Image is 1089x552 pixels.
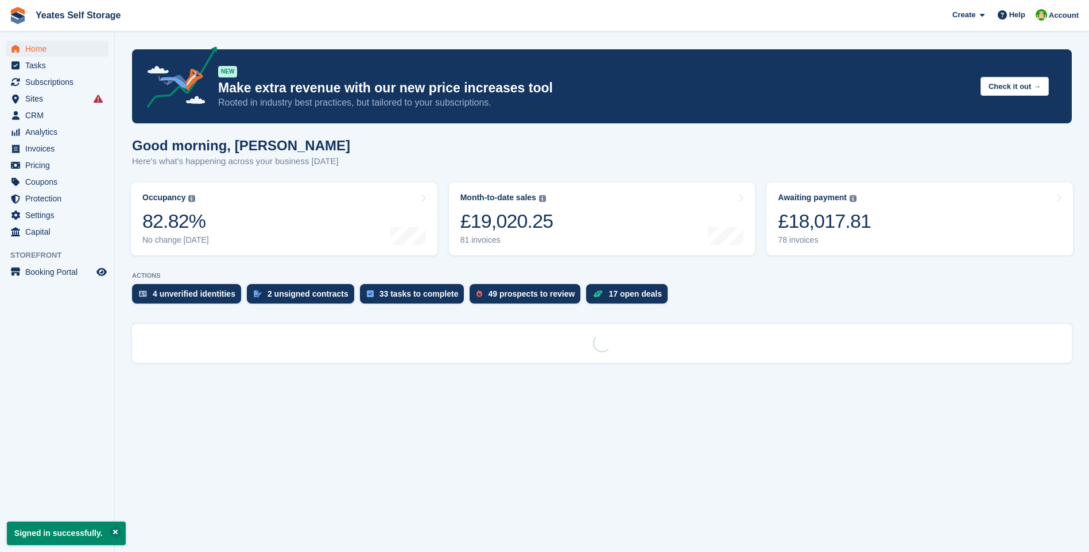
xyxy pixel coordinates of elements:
[476,290,482,297] img: prospect-51fa495bee0391a8d652442698ab0144808aea92771e9ea1ae160a38d050c398.svg
[247,284,360,309] a: 2 unsigned contracts
[6,41,108,57] a: menu
[6,157,108,173] a: menu
[7,522,126,545] p: Signed in successfully.
[6,224,108,240] a: menu
[25,224,94,240] span: Capital
[6,141,108,157] a: menu
[449,182,755,255] a: Month-to-date sales £19,020.25 81 invoices
[142,209,209,233] div: 82.82%
[25,124,94,140] span: Analytics
[142,235,209,245] div: No change [DATE]
[137,46,218,112] img: price-adjustments-announcement-icon-8257ccfd72463d97f412b2fc003d46551f7dbcb40ab6d574587a9cd5c0d94...
[539,195,546,202] img: icon-info-grey-7440780725fd019a000dd9b08b2336e03edf1995a4989e88bcd33f0948082b44.svg
[1049,10,1079,21] span: Account
[460,209,553,233] div: £19,020.25
[254,290,262,297] img: contract_signature_icon-13c848040528278c33f63329250d36e43548de30e8caae1d1a13099fd9432cc5.svg
[6,207,108,223] a: menu
[6,91,108,107] a: menu
[132,272,1072,279] p: ACTIONS
[218,96,971,109] p: Rooted in industry best practices, but tailored to your subscriptions.
[218,66,237,77] div: NEW
[25,141,94,157] span: Invoices
[25,264,94,280] span: Booking Portal
[142,193,185,203] div: Occupancy
[460,235,553,245] div: 81 invoices
[6,191,108,207] a: menu
[470,284,586,309] a: 49 prospects to review
[25,41,94,57] span: Home
[593,290,603,298] img: deal-1b604bf984904fb50ccaf53a9ad4b4a5d6e5aea283cecdc64d6e3604feb123c2.svg
[132,155,350,168] p: Here's what's happening across your business [DATE]
[360,284,470,309] a: 33 tasks to complete
[31,6,126,25] a: Yeates Self Storage
[131,182,437,255] a: Occupancy 82.82% No change [DATE]
[188,195,195,202] img: icon-info-grey-7440780725fd019a000dd9b08b2336e03edf1995a4989e88bcd33f0948082b44.svg
[6,74,108,90] a: menu
[460,193,536,203] div: Month-to-date sales
[25,107,94,123] span: CRM
[1009,9,1025,21] span: Help
[850,195,857,202] img: icon-info-grey-7440780725fd019a000dd9b08b2336e03edf1995a4989e88bcd33f0948082b44.svg
[9,7,26,24] img: stora-icon-8386f47178a22dfd0bd8f6a31ec36ba5ce8667c1dd55bd0f319d3a0aa187defe.svg
[6,57,108,73] a: menu
[132,138,350,153] h1: Good morning, [PERSON_NAME]
[952,9,975,21] span: Create
[981,77,1049,96] button: Check it out →
[94,94,103,103] i: Smart entry sync failures have occurred
[25,191,94,207] span: Protection
[586,284,673,309] a: 17 open deals
[25,74,94,90] span: Subscriptions
[609,289,662,298] div: 17 open deals
[25,207,94,223] span: Settings
[766,182,1073,255] a: Awaiting payment £18,017.81 78 invoices
[25,91,94,107] span: Sites
[367,290,374,297] img: task-75834270c22a3079a89374b754ae025e5fb1db73e45f91037f5363f120a921f8.svg
[6,174,108,190] a: menu
[778,209,871,233] div: £18,017.81
[25,157,94,173] span: Pricing
[139,290,147,297] img: verify_identity-adf6edd0f0f0b5bbfe63781bf79b02c33cf7c696d77639b501bdc392416b5a36.svg
[379,289,459,298] div: 33 tasks to complete
[1036,9,1047,21] img: Angela Field
[6,107,108,123] a: menu
[25,174,94,190] span: Coupons
[25,57,94,73] span: Tasks
[488,289,575,298] div: 49 prospects to review
[778,235,871,245] div: 78 invoices
[153,289,235,298] div: 4 unverified identities
[218,80,971,96] p: Make extra revenue with our new price increases tool
[10,250,114,261] span: Storefront
[6,124,108,140] a: menu
[6,264,108,280] a: menu
[778,193,847,203] div: Awaiting payment
[95,265,108,279] a: Preview store
[132,284,247,309] a: 4 unverified identities
[268,289,348,298] div: 2 unsigned contracts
